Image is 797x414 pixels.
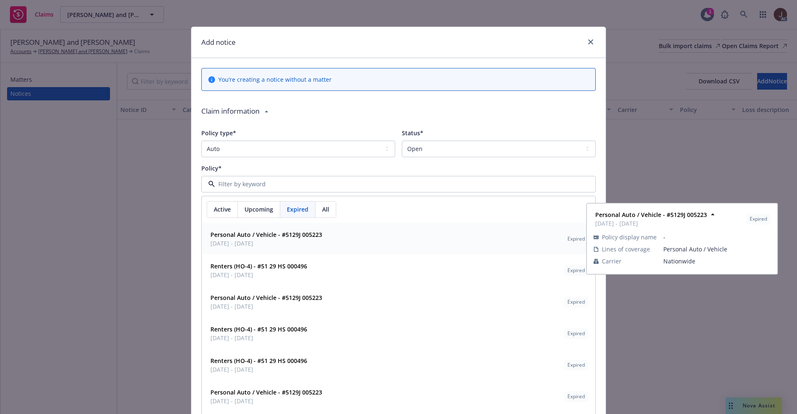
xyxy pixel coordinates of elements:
[595,219,707,228] span: [DATE] - [DATE]
[595,211,707,219] strong: Personal Auto / Vehicle - #5129J 005223
[210,294,322,302] strong: Personal Auto / Vehicle - #5129J 005223
[602,245,650,253] span: Lines of coverage
[201,99,596,123] div: Claim information
[210,239,322,248] span: [DATE] - [DATE]
[210,365,307,374] span: [DATE] - [DATE]
[210,231,322,239] strong: Personal Auto / Vehicle - #5129J 005223
[567,393,585,400] span: Expired
[402,129,423,137] span: Status*
[201,99,259,123] div: Claim information
[287,205,308,214] span: Expired
[218,75,332,84] span: You’re creating a notice without a matter
[586,37,596,47] a: close
[663,257,770,265] span: Nationwide
[567,361,585,369] span: Expired
[215,180,579,188] input: Filter by keyword
[750,215,767,223] span: Expired
[214,205,231,214] span: Active
[201,164,222,172] span: Policy*
[210,334,307,342] span: [DATE] - [DATE]
[602,257,621,265] span: Carrier
[244,205,273,214] span: Upcoming
[663,245,770,253] span: Personal Auto / Vehicle
[201,37,236,48] h1: Add notice
[602,233,657,241] span: Policy display name
[567,235,585,243] span: Expired
[210,397,322,405] span: [DATE] - [DATE]
[210,262,307,270] strong: Renters (HO-4) - #51 29 HS 000496
[567,298,585,306] span: Expired
[567,330,585,337] span: Expired
[210,388,322,396] strong: Personal Auto / Vehicle - #5129J 005223
[210,302,322,311] span: [DATE] - [DATE]
[210,357,307,365] strong: Renters (HO-4) - #51 29 HS 000496
[663,233,770,241] span: -
[210,270,307,279] span: [DATE] - [DATE]
[322,205,329,214] span: All
[210,325,307,333] strong: Renters (HO-4) - #51 29 HS 000496
[567,267,585,274] span: Expired
[201,129,236,137] span: Policy type*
